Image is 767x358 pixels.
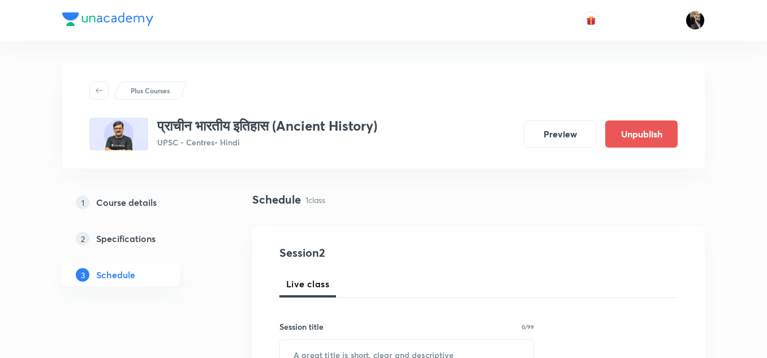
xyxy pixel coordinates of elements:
p: Plus Courses [131,85,170,96]
h3: प्राचीन भारतीय इतिहास (Ancient History) [157,118,377,134]
h5: Course details [96,196,157,209]
h5: Specifications [96,232,156,245]
img: amit tripathi [686,11,705,30]
h4: Session 2 [279,244,486,261]
p: UPSC - Centres • Hindi [157,136,377,148]
p: 3 [76,268,89,282]
p: 1 class [305,194,325,206]
button: Unpublish [605,120,678,148]
a: Company Logo [62,12,153,29]
img: A40841FF-AAFC-4039-88F2-E1888B3212C5_plus.png [89,118,148,150]
a: 1Course details [62,191,216,214]
h6: Session title [279,321,324,333]
p: 0/99 [522,324,534,330]
button: Preview [524,120,596,148]
h5: Schedule [96,268,135,282]
img: Company Logo [62,12,153,26]
p: 1 [76,196,89,209]
h4: Schedule [252,191,301,208]
p: 2 [76,232,89,245]
a: 2Specifications [62,227,216,250]
button: avatar [582,11,600,29]
span: Live class [286,277,329,291]
img: avatar [586,15,596,25]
